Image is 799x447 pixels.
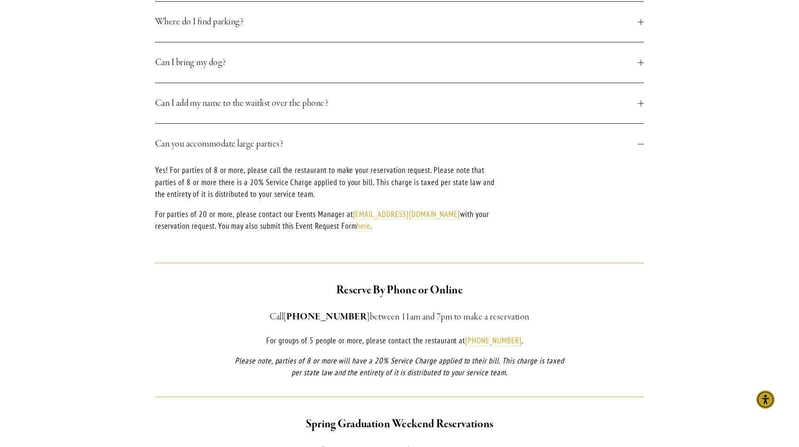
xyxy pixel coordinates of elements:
[229,309,570,324] h3: Call between 11am and 7pm to make a reservation
[155,55,638,70] span: Can I bring my dog?
[235,356,566,378] em: Please note, parties of 8 or more will have a 20% Service Charge applied to their bill. This char...
[155,14,638,29] span: Where do I find parking?
[155,136,638,152] span: Can you accommodate large parties?
[465,335,521,346] a: [PHONE_NUMBER]
[155,2,644,42] button: Where do I find parking?
[155,208,497,232] p: For parties of 20 or more, please contact our Events Manager at with your reservation request. Yo...
[155,164,497,200] p: Yes! For parties of 8 or more, please call the restaurant to make your reservation request. Pleas...
[155,83,644,123] button: Can I add my name to the waitlist over the phone?
[229,282,570,299] h2: Reserve By Phone or Online
[155,164,644,245] div: Can you accommodate large parties?
[306,417,493,431] strong: Spring Graduation Weekend Reservations
[353,209,461,220] a: [EMAIL_ADDRESS][DOMAIN_NAME]
[284,311,370,323] strong: [PHONE_NUMBER]
[155,124,644,164] button: Can you accommodate large parties?
[229,335,570,347] p: For groups of 5 people or more, please contact the restaurant at .
[155,96,638,111] span: Can I add my name to the waitlist over the phone?
[155,42,644,83] button: Can I bring my dog?
[357,221,370,232] a: here
[756,390,775,409] div: Accessibility Menu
